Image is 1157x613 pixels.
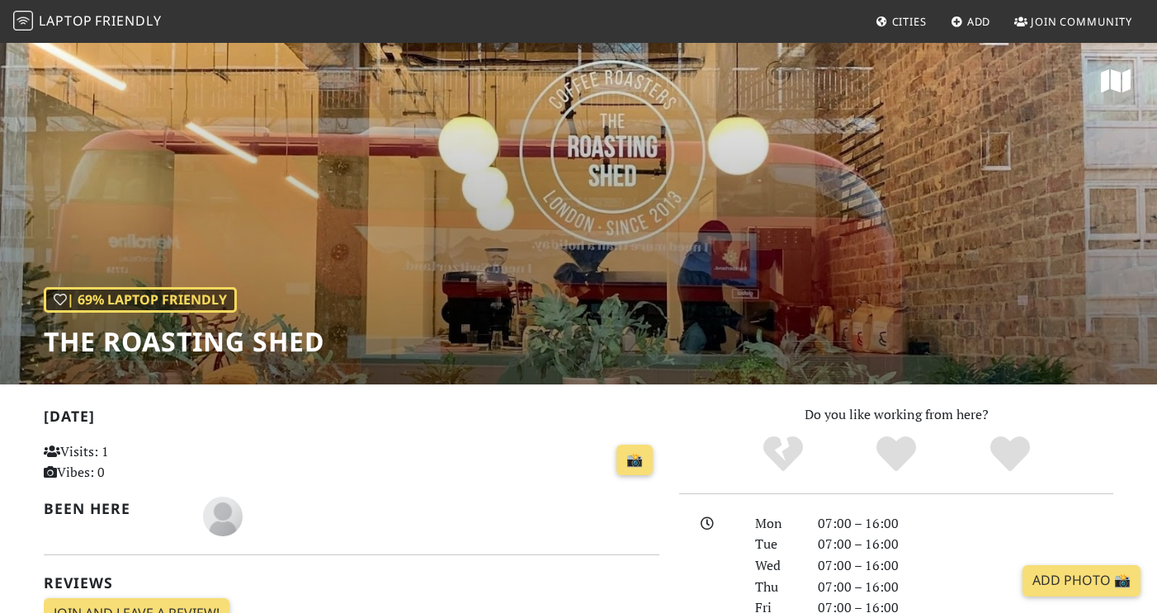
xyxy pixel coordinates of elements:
[944,7,998,36] a: Add
[892,14,927,29] span: Cities
[869,7,933,36] a: Cities
[839,434,953,475] div: Yes
[203,506,243,524] span: Joy Dunee
[13,7,162,36] a: LaptopFriendly LaptopFriendly
[39,12,92,30] span: Laptop
[44,500,183,517] h2: Been here
[13,11,33,31] img: LaptopFriendly
[95,12,161,30] span: Friendly
[1031,14,1132,29] span: Join Community
[745,577,808,598] div: Thu
[726,434,840,475] div: No
[44,326,324,357] h1: The Roasting Shed
[745,534,808,555] div: Tue
[44,441,236,483] p: Visits: 1 Vibes: 0
[44,408,659,431] h2: [DATE]
[44,574,659,592] h2: Reviews
[808,534,1123,555] div: 07:00 – 16:00
[808,555,1123,577] div: 07:00 – 16:00
[745,555,808,577] div: Wed
[44,287,237,314] div: | 69% Laptop Friendly
[203,497,243,536] img: blank-535327c66bd565773addf3077783bbfce4b00ec00e9fd257753287c682c7fa38.png
[808,577,1123,598] div: 07:00 – 16:00
[808,513,1123,535] div: 07:00 – 16:00
[1022,565,1140,596] a: Add Photo 📸
[745,513,808,535] div: Mon
[967,14,991,29] span: Add
[953,434,1067,475] div: Definitely!
[616,445,653,476] a: 📸
[679,404,1113,426] p: Do you like working from here?
[1008,7,1139,36] a: Join Community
